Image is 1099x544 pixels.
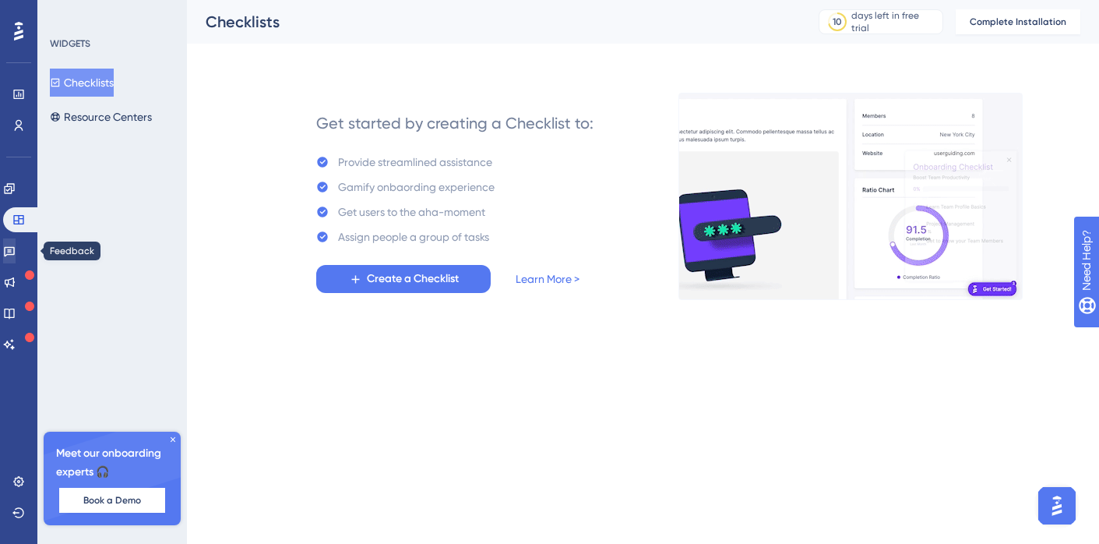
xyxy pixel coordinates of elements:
[50,37,90,50] div: WIDGETS
[316,112,594,134] div: Get started by creating a Checklist to:
[59,488,165,513] button: Book a Demo
[50,103,152,131] button: Resource Centers
[37,4,97,23] span: Need Help?
[956,9,1080,34] button: Complete Installation
[516,270,579,288] a: Learn More >
[56,444,168,482] span: Meet our onboarding experts 🎧
[367,270,459,288] span: Create a Checklist
[83,494,141,507] span: Book a Demo
[316,265,491,293] button: Create a Checklist
[50,69,114,97] button: Checklists
[1034,482,1080,529] iframe: UserGuiding AI Assistant Launcher
[338,178,495,196] div: Gamify onbaording experience
[970,16,1066,28] span: Complete Installation
[206,11,780,33] div: Checklists
[678,93,1023,300] img: e28e67207451d1beac2d0b01ddd05b56.gif
[833,16,842,28] div: 10
[338,153,492,171] div: Provide streamlined assistance
[851,9,938,34] div: days left in free trial
[338,228,489,246] div: Assign people a group of tasks
[338,203,485,221] div: Get users to the aha-moment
